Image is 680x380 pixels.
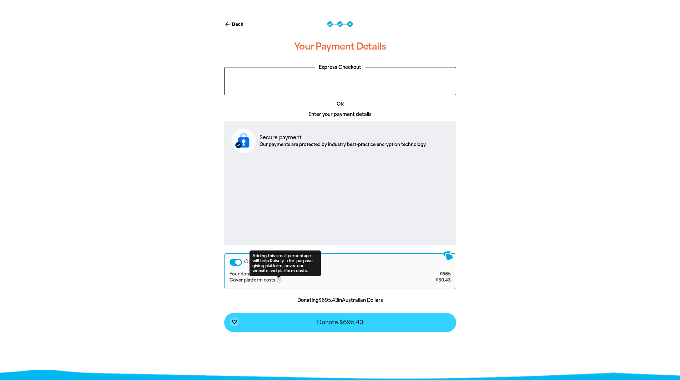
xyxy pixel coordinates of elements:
[230,159,450,239] iframe: Secure payment input frame
[232,319,237,325] i: favorite_border
[347,21,353,27] button: Navigate to step 3 of 3 to enter your payment details
[230,272,402,277] td: Your donation
[317,320,363,325] span: Donate $695.43
[402,272,450,277] td: $665
[224,35,456,58] h3: Your Payment Details
[230,277,402,284] td: Cover platform costs
[260,134,427,141] p: Secure payment
[228,71,452,91] iframe: PayPal-paypal
[224,111,456,118] p: Enter your payment details
[276,277,288,283] i: help_outlined
[327,21,333,27] button: Navigate to step 1 of 3 to enter your donation amount
[315,64,365,71] legend: Express Checkout
[230,259,242,266] button: Cover our platform costs
[319,298,338,303] b: $695.43
[260,141,427,148] p: Our payments are protected by industry best-practice encryption technology.
[224,21,231,27] i: arrow_back
[333,101,347,108] p: OR
[337,21,343,27] button: Navigate to step 2 of 3 to enter your details
[224,297,456,304] p: Donating in Australian Dollars
[224,313,456,332] button: favorite_borderDonate $695.43
[402,277,450,284] td: $30.43
[221,18,246,30] button: Back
